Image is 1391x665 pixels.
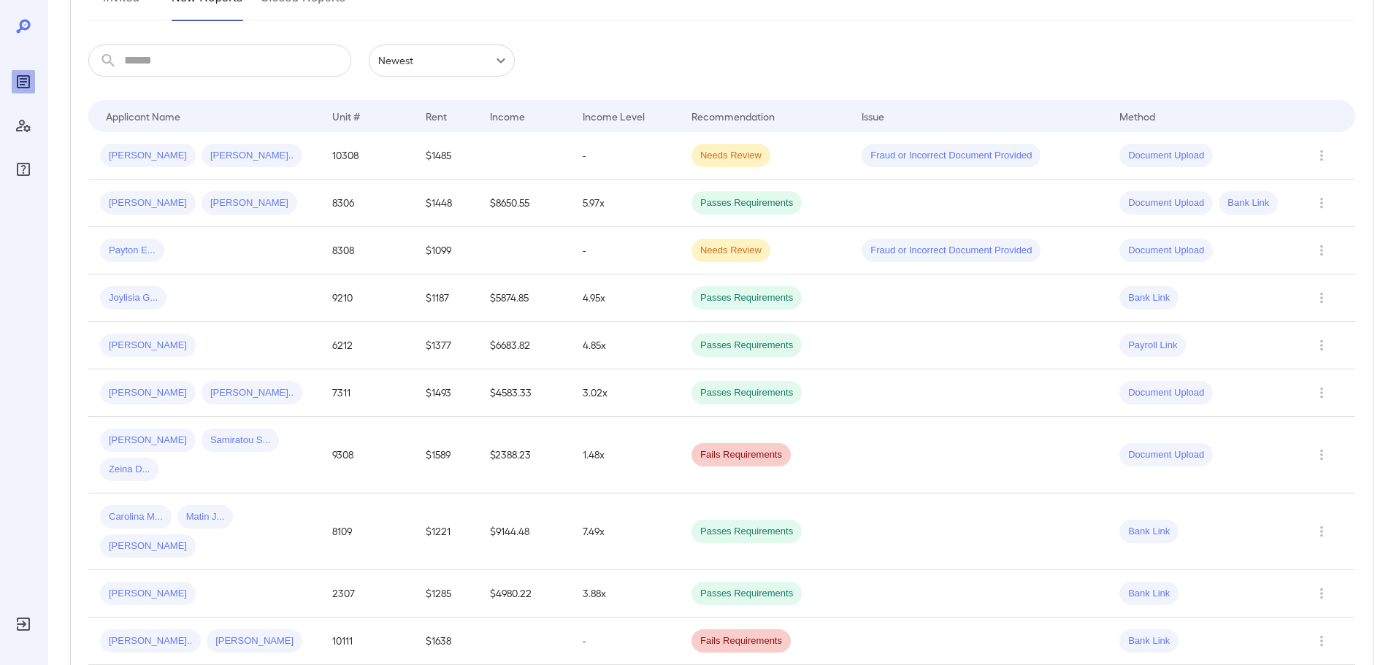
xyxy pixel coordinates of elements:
[691,448,791,462] span: Fails Requirements
[321,180,413,227] td: 8306
[691,107,775,125] div: Recommendation
[571,227,680,274] td: -
[100,539,196,553] span: [PERSON_NAME]
[202,434,279,447] span: Samiratou S...
[571,570,680,618] td: 3.88x
[414,227,478,274] td: $1099
[1119,587,1179,601] span: Bank Link
[1310,381,1333,404] button: Row Actions
[321,493,413,570] td: 8109
[1119,634,1179,648] span: Bank Link
[12,158,35,181] div: FAQ
[100,386,196,400] span: [PERSON_NAME]
[1310,443,1333,466] button: Row Actions
[414,180,478,227] td: $1448
[691,587,802,601] span: Passes Requirements
[202,386,302,400] span: [PERSON_NAME]..
[571,618,680,665] td: -
[332,107,360,125] div: Unit #
[490,107,525,125] div: Income
[478,322,571,369] td: $6683.82
[478,493,571,570] td: $9144.48
[1310,191,1333,215] button: Row Actions
[478,369,571,417] td: $4583.33
[1119,149,1213,163] span: Document Upload
[571,180,680,227] td: 5.97x
[321,417,413,493] td: 9308
[202,196,297,210] span: [PERSON_NAME]
[321,618,413,665] td: 10111
[202,149,302,163] span: [PERSON_NAME]..
[100,634,201,648] span: [PERSON_NAME]..
[1310,520,1333,543] button: Row Actions
[100,434,196,447] span: [PERSON_NAME]
[1119,339,1186,353] span: Payroll Link
[571,274,680,322] td: 4.95x
[321,369,413,417] td: 7311
[414,618,478,665] td: $1638
[414,493,478,570] td: $1221
[1310,144,1333,167] button: Row Actions
[100,339,196,353] span: [PERSON_NAME]
[414,570,478,618] td: $1285
[321,227,413,274] td: 8308
[571,493,680,570] td: 7.49x
[1119,386,1213,400] span: Document Upload
[691,291,802,305] span: Passes Requirements
[177,510,234,524] span: Matin J...
[414,322,478,369] td: $1377
[1119,244,1213,258] span: Document Upload
[691,339,802,353] span: Passes Requirements
[691,525,802,539] span: Passes Requirements
[321,322,413,369] td: 6212
[478,417,571,493] td: $2388.23
[207,634,302,648] span: [PERSON_NAME]
[414,274,478,322] td: $1187
[100,149,196,163] span: [PERSON_NAME]
[1310,286,1333,310] button: Row Actions
[571,322,680,369] td: 4.85x
[478,274,571,322] td: $5874.85
[100,510,172,524] span: Carolina M...
[1119,525,1179,539] span: Bank Link
[571,369,680,417] td: 3.02x
[571,417,680,493] td: 1.48x
[1310,239,1333,262] button: Row Actions
[100,463,158,477] span: Zeina D...
[1310,582,1333,605] button: Row Actions
[12,114,35,137] div: Manage Users
[691,149,770,163] span: Needs Review
[106,107,180,125] div: Applicant Name
[414,369,478,417] td: $1493
[1119,291,1179,305] span: Bank Link
[1310,629,1333,653] button: Row Actions
[691,386,802,400] span: Passes Requirements
[691,196,802,210] span: Passes Requirements
[862,107,885,125] div: Issue
[426,107,449,125] div: Rent
[1310,334,1333,357] button: Row Actions
[321,132,413,180] td: 10308
[414,417,478,493] td: $1589
[583,107,645,125] div: Income Level
[414,132,478,180] td: $1485
[321,570,413,618] td: 2307
[862,244,1041,258] span: Fraud or Incorrect Document Provided
[478,180,571,227] td: $8650.55
[571,132,680,180] td: -
[478,570,571,618] td: $4980.22
[369,45,515,77] div: Newest
[12,612,35,636] div: Log Out
[1119,196,1213,210] span: Document Upload
[1119,448,1213,462] span: Document Upload
[100,587,196,601] span: [PERSON_NAME]
[100,291,166,305] span: Joylisia G...
[12,70,35,93] div: Reports
[862,149,1041,163] span: Fraud or Incorrect Document Provided
[1219,196,1278,210] span: Bank Link
[100,196,196,210] span: [PERSON_NAME]
[1119,107,1155,125] div: Method
[691,244,770,258] span: Needs Review
[691,634,791,648] span: Fails Requirements
[100,244,164,258] span: Payton E...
